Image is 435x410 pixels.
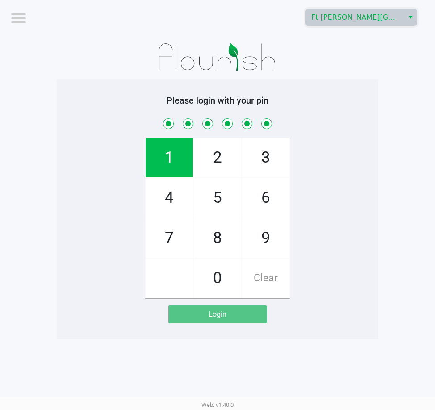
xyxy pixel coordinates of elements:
span: 3 [242,138,289,177]
span: Web: v1.40.0 [201,402,234,408]
span: 7 [146,218,193,258]
span: Clear [242,259,289,298]
button: Select [404,9,417,25]
span: 1 [146,138,193,177]
span: Ft [PERSON_NAME][GEOGRAPHIC_DATA] [311,12,398,23]
span: 9 [242,218,289,258]
span: 5 [194,178,241,218]
span: 6 [242,178,289,218]
span: 4 [146,178,193,218]
span: 8 [194,218,241,258]
h5: Please login with your pin [63,95,372,106]
span: 0 [194,259,241,298]
span: 2 [194,138,241,177]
